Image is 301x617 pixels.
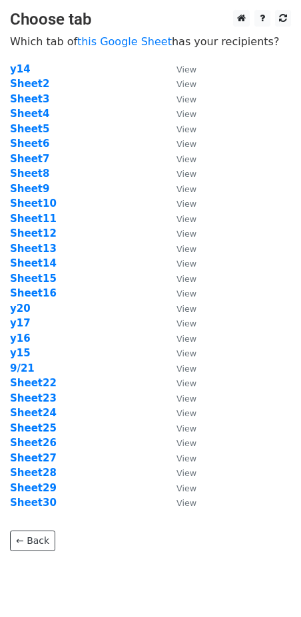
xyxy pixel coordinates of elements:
[176,109,196,119] small: View
[10,243,57,255] a: Sheet13
[176,94,196,104] small: View
[176,348,196,358] small: View
[10,362,35,374] a: 9/21
[10,257,57,269] a: Sheet14
[10,422,57,434] a: Sheet25
[10,213,57,225] a: Sheet11
[176,364,196,374] small: View
[163,257,196,269] a: View
[10,35,291,49] p: Which tab of has your recipients?
[10,482,57,494] a: Sheet29
[176,184,196,194] small: View
[176,214,196,224] small: View
[10,467,57,479] a: Sheet28
[163,243,196,255] a: View
[176,244,196,254] small: View
[10,108,49,120] a: Sheet4
[163,213,196,225] a: View
[176,64,196,74] small: View
[176,318,196,328] small: View
[163,183,196,195] a: View
[10,287,57,299] a: Sheet16
[176,79,196,89] small: View
[10,138,49,150] strong: Sheet6
[176,498,196,508] small: View
[10,437,57,449] strong: Sheet26
[163,437,196,449] a: View
[10,168,49,180] a: Sheet8
[163,108,196,120] a: View
[10,347,31,359] a: y15
[176,259,196,269] small: View
[163,168,196,180] a: View
[163,317,196,329] a: View
[10,93,49,105] strong: Sheet3
[176,468,196,478] small: View
[176,334,196,344] small: View
[176,139,196,149] small: View
[163,78,196,90] a: View
[163,392,196,404] a: View
[163,227,196,239] a: View
[176,274,196,284] small: View
[10,78,49,90] a: Sheet2
[163,197,196,209] a: View
[10,452,57,464] a: Sheet27
[176,154,196,164] small: View
[163,362,196,374] a: View
[163,377,196,389] a: View
[10,407,57,419] a: Sheet24
[10,197,57,209] strong: Sheet10
[163,452,196,464] a: View
[163,347,196,359] a: View
[163,422,196,434] a: View
[10,153,49,165] a: Sheet7
[10,183,49,195] a: Sheet9
[163,273,196,285] a: View
[163,63,196,75] a: View
[176,483,196,493] small: View
[10,497,57,509] a: Sheet30
[163,467,196,479] a: View
[10,392,57,404] strong: Sheet23
[10,317,31,329] a: y17
[10,63,31,75] a: y14
[176,453,196,463] small: View
[163,407,196,419] a: View
[176,124,196,134] small: View
[176,169,196,179] small: View
[176,304,196,314] small: View
[163,497,196,509] a: View
[77,35,172,48] a: this Google Sheet
[10,332,31,344] a: y16
[176,424,196,433] small: View
[176,408,196,418] small: View
[10,377,57,389] a: Sheet22
[163,303,196,314] a: View
[163,123,196,135] a: View
[10,273,57,285] a: Sheet15
[10,227,57,239] a: Sheet12
[163,138,196,150] a: View
[10,123,49,135] strong: Sheet5
[10,303,31,314] a: y20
